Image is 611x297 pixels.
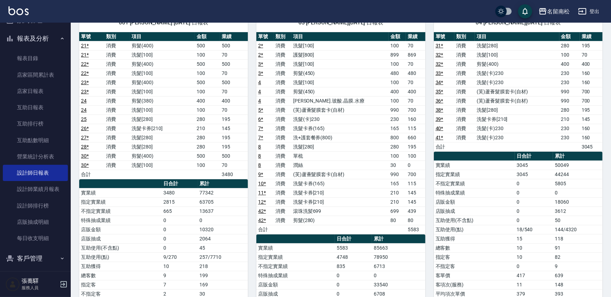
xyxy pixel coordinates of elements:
[79,243,162,252] td: 互助使用(不含點)
[130,96,195,105] td: 剪髮(380)
[130,50,195,59] td: 洗髮[100]
[406,188,425,197] td: 145
[3,148,68,165] a: 營業統計分析表
[559,69,580,78] td: 230
[220,161,248,170] td: 70
[104,115,129,124] td: 消費
[220,105,248,115] td: 70
[79,216,162,225] td: 特殊抽成業績
[3,83,68,99] a: 店家日報表
[220,78,248,87] td: 500
[580,41,603,50] td: 195
[434,32,454,41] th: 單號
[475,87,559,96] td: (芙)蘆薈髮膜套卡(自材)
[434,206,515,216] td: 店販抽成
[515,197,553,206] td: 0
[536,4,572,19] button: 名留南松
[8,6,29,15] img: Logo
[389,59,406,69] td: 100
[81,107,87,113] a: 24
[274,105,291,115] td: 消費
[559,87,580,96] td: 990
[553,216,603,225] td: 50
[575,5,603,18] button: 登出
[434,225,515,234] td: 互助使用(點)
[195,151,220,161] td: 500
[291,124,389,133] td: 洗髮卡券(165)
[104,124,129,133] td: 消費
[559,50,580,59] td: 100
[389,50,406,59] td: 899
[220,133,248,142] td: 195
[559,133,580,142] td: 230
[515,243,553,252] td: 10
[475,133,559,142] td: 洗髮(卡)230
[291,206,389,216] td: 滾珠洗髪699
[454,78,475,87] td: 消費
[389,170,406,179] td: 990
[104,78,129,87] td: 消費
[406,133,425,142] td: 660
[258,89,261,94] a: 4
[274,216,291,225] td: 消費
[553,170,603,179] td: 44244
[553,243,603,252] td: 91
[475,59,559,69] td: 剪髮(400)
[475,69,559,78] td: 洗髮(卡)230
[406,179,425,188] td: 115
[3,230,68,246] a: 每日收支明細
[553,206,603,216] td: 3612
[454,32,475,41] th: 類別
[454,59,475,69] td: 消費
[389,87,406,96] td: 400
[195,124,220,133] td: 210
[104,50,129,59] td: 消費
[406,87,425,96] td: 400
[515,161,553,170] td: 3045
[274,96,291,105] td: 消費
[406,69,425,78] td: 480
[434,243,515,252] td: 總客數
[389,115,406,124] td: 230
[291,78,389,87] td: 洗髮[100]
[406,78,425,87] td: 70
[104,96,129,105] td: 消費
[406,225,425,234] td: 5583
[454,96,475,105] td: 消費
[162,206,198,216] td: 665
[104,161,129,170] td: 消費
[3,214,68,230] a: 店販抽成明細
[130,124,195,133] td: 洗髮卡券[210]
[130,105,195,115] td: 洗髮[100]
[580,69,603,78] td: 160
[104,41,129,50] td: 消費
[195,161,220,170] td: 100
[220,142,248,151] td: 195
[104,69,129,78] td: 消費
[291,188,389,197] td: 洗髮卡券[210]
[389,32,406,41] th: 金額
[258,162,261,168] a: 8
[79,225,162,234] td: 店販金額
[195,69,220,78] td: 100
[389,69,406,78] td: 480
[389,124,406,133] td: 165
[475,78,559,87] td: 洗髮(卡)230
[22,285,58,291] p: 服務人員
[104,142,129,151] td: 消費
[406,142,425,151] td: 195
[454,133,475,142] td: 消費
[3,249,68,268] button: 客戶管理
[553,225,603,234] td: 144/4320
[389,206,406,216] td: 699
[162,179,198,188] th: 日合計
[220,69,248,78] td: 70
[195,142,220,151] td: 280
[515,206,553,216] td: 0
[475,115,559,124] td: 洗髮卡券[210]
[195,115,220,124] td: 280
[454,124,475,133] td: 消費
[559,41,580,50] td: 280
[515,188,553,197] td: 0
[198,216,248,225] td: 0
